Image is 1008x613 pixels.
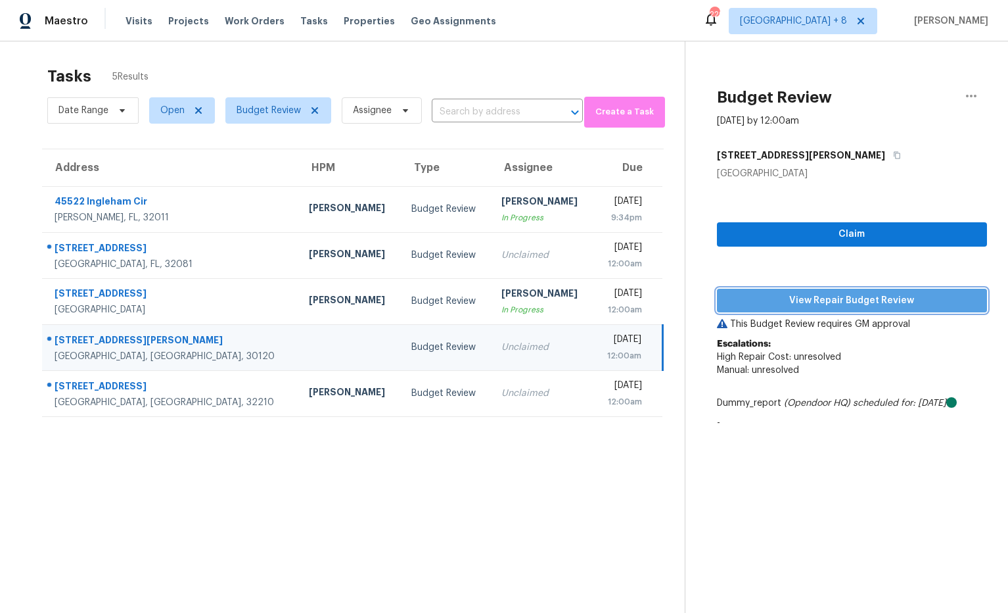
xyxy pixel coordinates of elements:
span: 5 Results [112,70,149,84]
div: [PERSON_NAME] [501,287,583,303]
button: Copy Address [885,143,903,167]
div: [STREET_ADDRESS] [55,380,288,396]
span: Manual: unresolved [717,366,799,375]
th: Address [42,149,298,186]
button: Create a Task [584,97,665,128]
span: Create a Task [591,105,658,120]
span: Budget Review [237,104,301,117]
div: [DATE] by 12:00am [717,114,799,128]
div: Budget Review [411,249,480,262]
div: 12:00am [603,303,642,316]
div: Budget Review [411,341,480,354]
div: [STREET_ADDRESS][PERSON_NAME] [55,333,288,350]
span: Work Orders [225,14,285,28]
div: 12:00am [603,257,642,270]
div: [PERSON_NAME] [501,195,583,211]
span: View Repair Budget Review [727,293,976,309]
span: Maestro [45,14,88,28]
div: In Progress [501,211,583,224]
div: 229 [710,8,719,21]
h2: Tasks [47,70,91,83]
span: Date Range [58,104,108,117]
div: [GEOGRAPHIC_DATA], [GEOGRAPHIC_DATA], 30120 [55,350,288,363]
span: Open [160,104,185,117]
div: In Progress [501,303,583,316]
span: Properties [344,14,395,28]
div: Unclaimed [501,249,583,262]
div: [DATE] [603,195,642,211]
div: 9:34pm [603,211,642,224]
div: [PERSON_NAME], FL, 32011 [55,211,288,224]
div: [GEOGRAPHIC_DATA], FL, 32081 [55,258,288,271]
div: 12:00am [603,395,642,408]
div: Budget Review [411,387,480,400]
div: [DATE] [603,379,642,395]
div: [PERSON_NAME] [309,247,390,264]
div: [PERSON_NAME] [309,385,390,402]
i: scheduled for: [DATE] [853,399,946,408]
div: [STREET_ADDRESS] [55,241,288,258]
div: [STREET_ADDRESS] [55,287,288,303]
h2: Budget Review [717,91,832,104]
i: (Opendoor HQ) [784,399,850,408]
div: 12:00am [603,349,641,362]
b: Escalations: [717,339,771,349]
input: Search by address [432,102,546,122]
div: Budget Review [411,295,480,308]
span: Assignee [353,104,392,117]
span: Tasks [300,16,328,26]
span: High Repair Cost: unresolved [717,353,841,362]
div: [DATE] [603,333,641,349]
div: [GEOGRAPHIC_DATA] [717,167,987,180]
button: Claim [717,222,987,247]
div: [PERSON_NAME] [309,293,390,310]
button: View Repair Budget Review [717,289,987,313]
div: [GEOGRAPHIC_DATA], [GEOGRAPHIC_DATA], 32210 [55,396,288,409]
span: [PERSON_NAME] [909,14,988,28]
div: Unclaimed [501,387,583,400]
div: Budget Review [411,203,480,216]
span: [GEOGRAPHIC_DATA] + 8 [740,14,847,28]
span: Visits [126,14,152,28]
div: [DATE] [603,287,642,303]
div: Unclaimed [501,341,583,354]
div: Dummy_report [717,397,987,410]
span: Claim [727,226,976,243]
th: Assignee [491,149,593,186]
p: This Budget Review requires GM approval [717,318,987,331]
th: Due [593,149,662,186]
div: [PERSON_NAME] [309,201,390,218]
div: [GEOGRAPHIC_DATA] [55,303,288,316]
th: HPM [298,149,401,186]
div: 45522 Ingleham Cir [55,195,288,211]
th: Type [401,149,491,186]
span: Projects [168,14,209,28]
span: Geo Assignments [411,14,496,28]
h5: [STREET_ADDRESS][PERSON_NAME] [717,149,885,162]
p: - [717,416,987,429]
div: [DATE] [603,241,642,257]
button: Open [566,103,584,122]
